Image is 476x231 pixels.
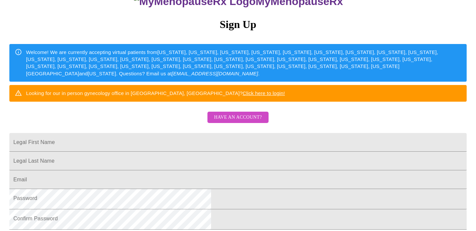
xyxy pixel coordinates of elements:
div: Looking for our in person gynecology office in [GEOGRAPHIC_DATA], [GEOGRAPHIC_DATA]? [26,87,285,99]
button: Have an account? [207,112,269,123]
div: Welcome! We are currently accepting virtual patients from [US_STATE], [US_STATE], [US_STATE], [US... [26,46,461,80]
h3: Sign Up [9,18,467,31]
a: Have an account? [206,119,270,125]
span: Have an account? [214,113,262,122]
em: [EMAIL_ADDRESS][DOMAIN_NAME] [172,71,258,76]
a: Click here to login! [243,90,285,96]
